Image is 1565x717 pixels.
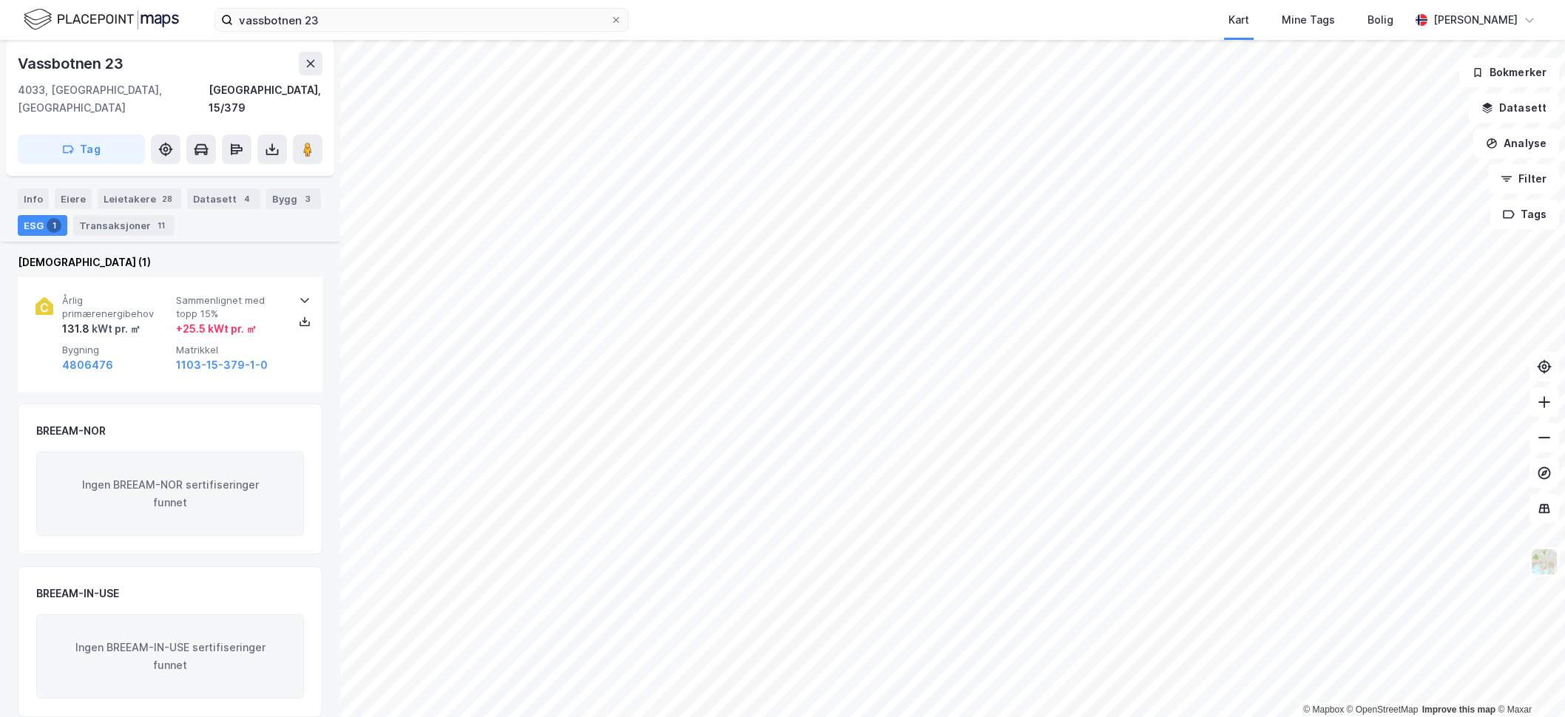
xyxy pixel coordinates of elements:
[98,188,181,209] div: Leietakere
[300,191,315,206] div: 3
[1228,11,1249,29] div: Kart
[1368,11,1393,29] div: Bolig
[47,218,61,233] div: 1
[240,191,254,206] div: 4
[1490,200,1559,229] button: Tags
[36,585,119,602] div: BREEAM-IN-USE
[154,218,169,233] div: 11
[1303,704,1344,715] a: Mapbox
[62,344,170,356] span: Bygning
[18,81,209,117] div: 4033, [GEOGRAPHIC_DATA], [GEOGRAPHIC_DATA]
[62,320,141,338] div: 131.8
[18,254,322,271] div: [DEMOGRAPHIC_DATA] (1)
[1469,93,1559,123] button: Datasett
[36,422,106,440] div: BREEAM-NOR
[55,188,92,209] div: Eiere
[36,614,304,699] div: Ingen BREEAM-IN-USE sertifiseringer funnet
[89,320,141,338] div: kWt pr. ㎡
[1488,164,1559,194] button: Filter
[187,188,260,209] div: Datasett
[62,294,170,320] span: Årlig primærenergibehov
[1459,58,1559,87] button: Bokmerker
[1347,704,1419,715] a: OpenStreetMap
[18,215,67,236] div: ESG
[18,52,126,75] div: Vassbotnen 23
[18,188,49,209] div: Info
[1422,704,1495,715] a: Improve this map
[266,188,321,209] div: Bygg
[36,452,304,536] div: Ingen BREEAM-NOR sertifiseringer funnet
[1282,11,1335,29] div: Mine Tags
[18,135,145,164] button: Tag
[176,294,284,320] span: Sammenlignet med topp 15%
[24,7,179,33] img: logo.f888ab2527a4732fd821a326f86c7f29.svg
[176,356,268,374] button: 1103-15-379-1-0
[1491,646,1565,717] div: Kontrollprogram for chat
[1473,129,1559,158] button: Analyse
[1433,11,1518,29] div: [PERSON_NAME]
[62,356,113,374] button: 4806476
[209,81,322,117] div: [GEOGRAPHIC_DATA], 15/379
[73,215,175,236] div: Transaksjoner
[1530,548,1558,576] img: Z
[176,320,257,338] div: + 25.5 kWt pr. ㎡
[159,191,175,206] div: 28
[176,344,284,356] span: Matrikkel
[1491,646,1565,717] iframe: Chat Widget
[233,9,610,31] input: Søk på adresse, matrikkel, gårdeiere, leietakere eller personer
